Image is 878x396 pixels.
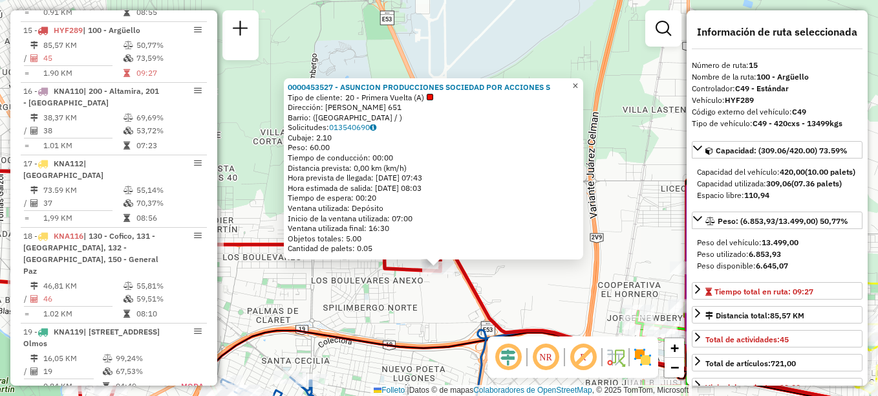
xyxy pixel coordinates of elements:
[692,161,862,206] div: Capacidad: (309.06/420.00) 73.59%
[692,212,862,229] a: Peso: (6.853,93/13.499,00) 50,77%
[716,311,804,320] font: Distancia total:
[123,114,133,122] i: % de utilização do peso
[23,380,30,393] td: =
[692,354,862,371] a: Total de artículos:721,00
[493,342,524,373] span: Ocultar deslocamento
[288,223,579,234] div: Ventana utilizada final: 16:30
[697,190,857,201] div: Espacio libre:
[766,179,791,188] strong: 309,06
[697,249,781,259] font: Peso utilizado:
[136,198,164,208] font: 70,37%
[43,52,123,65] td: 45
[23,67,30,80] td: =
[23,86,159,107] span: | 200 - Altamira, 201 - [GEOGRAPHIC_DATA]
[771,358,796,368] strong: 721,00
[288,183,579,193] div: Hora estimada de salida: [DATE] 08:03
[288,113,579,123] div: Barrio: ([GEOGRAPHIC_DATA] / )
[123,8,130,16] i: Tempo total em rota
[30,54,38,62] i: Total de Atividades
[374,386,405,395] a: Folleto
[115,380,164,393] td: 04:49
[288,122,329,132] font: Solicitudes:
[329,122,376,132] a: 013540690
[725,95,754,105] strong: HYF289
[43,280,123,292] td: 46,81 KM
[670,340,679,356] span: +
[43,6,123,19] td: 0.91 KM
[288,203,579,214] div: Ventana utilizada: Depósito
[23,231,158,276] span: | 130 - Cofico, 131 - [GEOGRAPHIC_DATA], 132 - [GEOGRAPHIC_DATA], 150 - General Paz
[43,139,123,152] td: 1.01 KM
[665,358,684,377] a: Alejar
[123,186,133,194] i: % de utilização do peso
[780,167,805,177] strong: 420,00
[770,311,804,320] span: 85,57 KM
[164,380,204,393] td: MODA
[43,307,123,320] td: 1.02 KM
[30,295,38,303] i: Total de Atividades
[705,382,800,393] div: Viaje del conductor: 09:00
[714,287,813,296] span: Tiempo total en ruta: 09:27
[136,6,201,19] td: 08:55
[30,368,38,375] i: Total de Atividades
[288,193,376,203] font: Tiempo de espera: 00:20
[23,231,37,241] font: 18 -
[103,355,112,362] i: % de utilização do peso
[568,78,583,94] a: Cerrar ventana emergente
[23,124,30,137] td: /
[23,86,37,96] font: 16 -
[23,25,37,35] font: 15 -
[288,82,550,92] a: 0000453527 - ASUNCION PRODUCCIONES SOCIEDAD POR ACCIONES S
[791,179,842,188] strong: (07.36 palets)
[136,307,201,320] td: 08:10
[54,159,83,168] span: KNA112
[30,355,38,362] i: Distância Total
[288,163,579,173] div: Distancia prevista: 0,00 km (km/h)
[329,122,370,132] font: 013540690
[705,335,789,344] span: Total de actividades:
[30,186,38,194] i: Distância Total
[123,282,133,290] i: % de utilização do peso
[407,386,409,395] span: |
[23,139,30,152] td: =
[136,111,201,124] td: 69,69%
[670,359,679,375] span: −
[43,124,123,137] td: 38
[194,26,202,34] em: Opções
[43,111,123,124] td: 38,37 KM
[136,126,164,135] font: 53,72%
[572,80,578,91] span: ×
[692,232,862,277] div: Peso: (6.853,93/13.499,00) 50,77%
[123,127,133,135] i: % de utilização da cubagem
[136,53,164,63] font: 73,59%
[735,83,789,93] strong: C49 - Estándar
[136,294,164,303] font: 59,51%
[692,306,862,324] a: Distancia total:85,57 KM
[705,358,796,369] div: Total de artículos:
[716,146,848,155] span: Capacidad: (309.06/420.00) 73.59%
[370,124,376,131] i: Observações
[30,127,38,135] i: Total de Atividades
[780,335,789,344] strong: 45
[288,243,579,254] div: Cantidad de palets: 0.05
[194,87,202,94] em: Opções
[23,292,30,305] td: /
[30,114,38,122] i: Distância Total
[123,142,130,149] i: Tempo total em rota
[30,282,38,290] i: Distância Total
[288,93,343,103] font: Tipo de cliente:
[43,380,102,393] td: 0,84 KM
[692,282,862,300] a: Tiempo total en ruta: 09:27
[136,39,201,52] td: 50,77%
[762,237,798,247] strong: 13.499,00
[123,199,133,207] i: % de utilização da cubagem
[288,153,579,163] div: Tiempo de conducción: 00:00
[23,159,37,168] font: 17 -
[697,237,798,247] span: Peso del vehículo:
[30,199,38,207] i: Total de Atividades
[692,83,789,93] font: Controlador:
[136,280,201,292] td: 55,81%
[756,72,809,82] strong: 100 - Argüello
[749,249,781,259] strong: 6.853,93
